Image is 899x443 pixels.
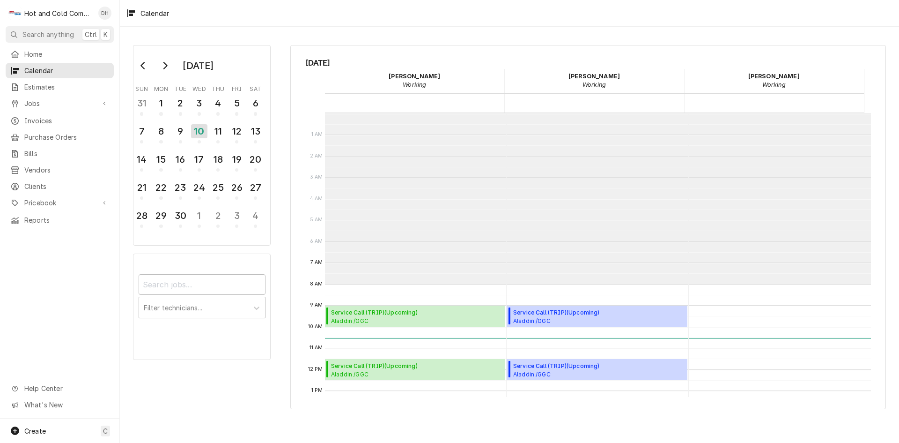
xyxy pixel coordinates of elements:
div: 13 [248,124,263,138]
a: Purchase Orders [6,129,114,145]
div: 16 [173,152,188,166]
span: [DATE] [306,57,871,69]
span: Aladdin /GGC Starbucks / [STREET_ADDRESS] [513,370,602,378]
div: 12 [229,124,244,138]
div: [Service] Service Call (TRIP) Aladdin /GGC Dining / 1000 University Center Ln Bldg. D, Lawrencevi... [325,306,506,327]
div: Daryl Harris's Avatar [98,7,111,20]
div: 30 [173,209,188,223]
div: 31 [134,96,149,110]
div: [Service] Service Call (TRIP) Aladdin /GGC Dining / 1000 University Center Ln Bldg. D, Lawrencevi... [507,306,687,327]
span: Purchase Orders [24,132,109,142]
th: Thursday [209,82,228,93]
div: 3 [192,96,206,110]
span: Pricebook [24,198,95,208]
div: Calendar Filters [133,254,271,360]
a: Invoices [6,113,114,128]
span: C [103,426,108,436]
span: Aladdin /GGC Dining / [STREET_ADDRESS] D, [GEOGRAPHIC_DATA], GA 30043 [513,317,685,324]
div: Service Call (TRIP)(Upcoming)Aladdin /GGCStarbucks / [STREET_ADDRESS] [507,359,687,381]
span: 10 AM [306,323,325,330]
em: Working [582,81,606,88]
span: 3 AM [308,173,325,181]
span: Aladdin /GGC Dining / [STREET_ADDRESS] D, [GEOGRAPHIC_DATA], GA 30043 [331,317,502,324]
a: Go to What's New [6,397,114,413]
div: 2 [211,209,225,223]
div: Jason Thomason - Working [684,69,864,92]
div: 10 [191,124,207,138]
div: Calendar Filters [139,266,265,328]
input: Search jobs... [139,274,265,295]
span: Help Center [24,383,108,393]
span: 7 AM [308,259,325,266]
a: Estimates [6,79,114,95]
span: Service Call (TRIP) ( Upcoming ) [331,308,502,317]
span: Vendors [24,165,109,175]
span: 12 PM [306,366,325,373]
em: Working [403,81,426,88]
div: 9 [173,124,188,138]
div: David Harris - Working [504,69,684,92]
span: 1 AM [309,131,325,138]
div: 18 [211,152,225,166]
div: 24 [192,180,206,195]
span: Home [24,49,109,59]
div: 19 [229,152,244,166]
div: Calendar Day Picker [133,45,271,246]
span: 4 AM [308,195,325,203]
span: Ctrl [85,30,97,39]
span: Service Call (TRIP) ( Upcoming ) [331,362,420,370]
button: Go to previous month [134,58,153,73]
span: K [103,30,108,39]
span: 5 AM [308,216,325,224]
strong: [PERSON_NAME] [389,73,440,80]
div: 29 [154,209,168,223]
span: Estimates [24,82,109,92]
div: 25 [211,180,225,195]
th: Tuesday [171,82,190,93]
span: Jobs [24,98,95,108]
span: Calendar [24,66,109,75]
span: 9 AM [308,301,325,309]
span: 1 PM [309,387,325,394]
div: 1 [192,209,206,223]
div: Calendar Calendar [290,45,886,409]
div: Daryl Harris - Working [325,69,505,92]
em: Working [762,81,786,88]
span: Invoices [24,116,109,126]
div: DH [98,7,111,20]
div: Service Call (TRIP)(Upcoming)Aladdin /GGCStarbucks / [STREET_ADDRESS] [325,359,506,381]
span: 2 AM [308,152,325,160]
div: [DATE] [179,58,217,74]
div: 28 [134,209,149,223]
div: 1 [154,96,168,110]
div: Hot and Cold Commercial Kitchens, Inc. [24,8,93,18]
div: 17 [192,152,206,166]
div: 14 [134,152,149,166]
span: Service Call (TRIP) ( Upcoming ) [513,308,685,317]
span: Create [24,427,46,435]
span: What's New [24,400,108,410]
a: Go to Jobs [6,96,114,111]
div: [Service] Service Call (TRIP) Aladdin /GGC Starbucks / 1000 University Center Ln, Lawrenceville, ... [325,359,506,381]
div: 4 [248,209,263,223]
span: 11 AM [307,344,325,352]
div: 4 [211,96,225,110]
span: Bills [24,149,109,158]
div: 6 [248,96,263,110]
span: Reports [24,215,109,225]
div: 20 [248,152,263,166]
a: Reports [6,212,114,228]
th: Wednesday [190,82,208,93]
div: 7 [134,124,149,138]
a: Home [6,46,114,62]
span: 6 AM [308,238,325,245]
div: 23 [173,180,188,195]
div: 3 [229,209,244,223]
button: Search anythingCtrlK [6,26,114,43]
span: 8 AM [308,280,325,288]
strong: [PERSON_NAME] [568,73,620,80]
div: 21 [134,180,149,195]
span: Aladdin /GGC Starbucks / [STREET_ADDRESS] [331,370,420,378]
a: Bills [6,146,114,161]
div: 8 [154,124,168,138]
